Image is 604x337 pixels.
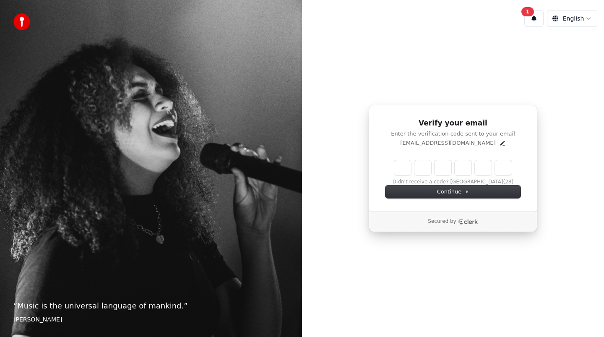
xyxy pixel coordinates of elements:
[499,140,506,146] button: Edit
[385,118,521,128] h1: Verify your email
[428,218,456,225] p: Secured by
[13,300,289,312] p: “ Music is the universal language of mankind. ”
[13,13,30,30] img: youka
[458,219,478,225] a: Clerk logo
[524,10,544,27] button: 1
[521,7,534,16] div: 1
[13,315,289,324] footer: [PERSON_NAME]
[385,185,521,198] button: Continue
[437,188,469,196] span: Continue
[400,139,495,147] p: [EMAIL_ADDRESS][DOMAIN_NAME]
[394,160,512,175] input: Enter verification code
[385,130,521,138] p: Enter the verification code sent to your email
